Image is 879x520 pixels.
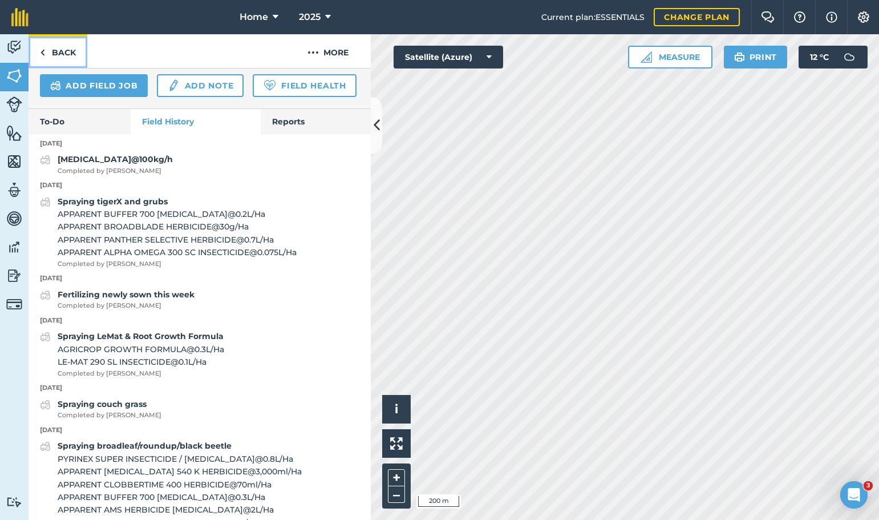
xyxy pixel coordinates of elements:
[6,96,22,112] img: svg+xml;base64,PD94bWwgdmVyc2lvbj0iMS4wIiBlbmNvZGluZz0idXRmLTgiPz4KPCEtLSBHZW5lcmF0b3I6IEFkb2JlIE...
[58,465,302,478] span: APPARENT [MEDICAL_DATA] 540 K HERBICIDE @ 3,000 ml / Ha
[6,39,22,56] img: svg+xml;base64,PD94bWwgdmVyc2lvbj0iMS4wIiBlbmNvZGluZz0idXRmLTgiPz4KPCEtLSBHZW5lcmF0b3I6IEFkb2JlIE...
[58,301,195,311] span: Completed by [PERSON_NAME]
[6,210,22,227] img: svg+xml;base64,PD94bWwgdmVyc2lvbj0iMS4wIiBlbmNvZGluZz0idXRmLTgiPz4KPCEtLSBHZW5lcmF0b3I6IEFkb2JlIE...
[6,296,22,312] img: svg+xml;base64,PD94bWwgdmVyc2lvbj0iMS4wIiBlbmNvZGluZz0idXRmLTgiPz4KPCEtLSBHZW5lcmF0b3I6IEFkb2JlIE...
[58,491,302,503] span: APPARENT BUFFER 700 [MEDICAL_DATA] @ 0.3 L / Ha
[58,343,224,356] span: AGRICROP GROWTH FORMULA @ 0.3 L / Ha
[826,10,837,24] img: svg+xml;base64,PHN2ZyB4bWxucz0iaHR0cDovL3d3dy53My5vcmcvMjAwMC9zdmciIHdpZHRoPSIxNyIgaGVpZ2h0PSIxNy...
[6,239,22,256] img: svg+xml;base64,PD94bWwgdmVyc2lvbj0iMS4wIiBlbmNvZGluZz0idXRmLTgiPz4KPCEtLSBHZW5lcmF0b3I6IEFkb2JlIE...
[40,398,161,421] a: Spraying couch grassCompleted by [PERSON_NAME]
[253,74,356,97] a: Field Health
[6,267,22,284] img: svg+xml;base64,PD94bWwgdmVyc2lvbj0iMS4wIiBlbmNvZGluZz0idXRmLTgiPz4KPCEtLSBHZW5lcmF0b3I6IEFkb2JlIE...
[58,246,297,259] span: APPARENT ALPHA OMEGA 300 SC INSECTICIDE @ 0.075 L / Ha
[157,74,244,97] a: Add note
[40,74,148,97] a: Add field job
[29,139,371,149] p: [DATE]
[11,8,29,26] img: fieldmargin Logo
[382,395,411,424] button: i
[58,220,297,233] span: APPARENT BROADBLADE HERBICIDE @ 30 g / Ha
[388,486,405,503] button: –
[58,503,302,516] span: APPARENT AMS HERBICIDE [MEDICAL_DATA] @ 2 L / Ha
[40,153,51,167] img: svg+xml;base64,PD94bWwgdmVyc2lvbj0iMS4wIiBlbmNvZGluZz0idXRmLTgiPz4KPCEtLSBHZW5lcmF0b3I6IEFkb2JlIE...
[394,46,503,68] button: Satellite (Azure)
[40,398,51,412] img: svg+xml;base64,PD94bWwgdmVyc2lvbj0iMS4wIiBlbmNvZGluZz0idXRmLTgiPz4KPCEtLSBHZW5lcmF0b3I6IEFkb2JlIE...
[628,46,712,68] button: Measure
[58,154,173,164] strong: [MEDICAL_DATA]@100kg/h
[58,478,302,491] span: APPARENT CLOBBERTIME 400 HERBICIDE @ 70 ml / Ha
[6,153,22,170] img: svg+xml;base64,PHN2ZyB4bWxucz0iaHR0cDovL3d3dy53My5vcmcvMjAwMC9zdmciIHdpZHRoPSI1NiIgaGVpZ2h0PSI2MC...
[390,437,403,450] img: Four arrows, one pointing top left, one top right, one bottom right and the last bottom left
[40,195,51,209] img: svg+xml;base64,PD94bWwgdmVyc2lvbj0iMS4wIiBlbmNvZGluZz0idXRmLTgiPz4KPCEtLSBHZW5lcmF0b3I6IEFkb2JlIE...
[6,182,22,199] img: svg+xml;base64,PD94bWwgdmVyc2lvbj0iMS4wIiBlbmNvZGluZz0idXRmLTgiPz4KPCEtLSBHZW5lcmF0b3I6IEFkb2JlIE...
[395,402,398,416] span: i
[29,316,371,326] p: [DATE]
[307,46,319,59] img: svg+xml;base64,PHN2ZyB4bWxucz0iaHR0cDovL3d3dy53My5vcmcvMjAwMC9zdmciIHdpZHRoPSIyMCIgaGVpZ2h0PSIyNC...
[6,497,22,507] img: svg+xml;base64,PD94bWwgdmVyc2lvbj0iMS4wIiBlbmNvZGluZz0idXRmLTgiPz4KPCEtLSBHZW5lcmF0b3I6IEFkb2JlIE...
[734,50,745,64] img: svg+xml;base64,PHN2ZyB4bWxucz0iaHR0cDovL3d3dy53My5vcmcvMjAwMC9zdmciIHdpZHRoPSIxOSIgaGVpZ2h0PSIyNC...
[40,195,297,269] a: Spraying tigerX and grubsAPPARENT BUFFER 700 [MEDICAL_DATA]@0.2L/HaAPPARENT BROADBLADE HERBICIDE@...
[864,481,873,490] span: 3
[541,11,645,23] span: Current plan : ESSENTIALS
[810,46,829,68] span: 12 ° C
[857,11,870,23] img: A cog icon
[793,11,807,23] img: A question mark icon
[838,46,861,68] img: svg+xml;base64,PD94bWwgdmVyc2lvbj0iMS4wIiBlbmNvZGluZz0idXRmLTgiPz4KPCEtLSBHZW5lcmF0b3I6IEFkb2JlIE...
[58,399,147,409] strong: Spraying couch grass
[58,196,168,207] strong: Spraying tigerX and grubs
[58,259,297,269] span: Completed by [PERSON_NAME]
[58,441,232,451] strong: Spraying broadleaf/roundup/black beetle
[50,79,61,92] img: svg+xml;base64,PD94bWwgdmVyc2lvbj0iMS4wIiBlbmNvZGluZz0idXRmLTgiPz4KPCEtLSBHZW5lcmF0b3I6IEFkb2JlIE...
[40,330,224,378] a: Spraying LeMat & Root Growth FormulaAGRICROP GROWTH FORMULA@0.3L/HaLE-MAT 290 SL INSECTICIDE@0.1L...
[58,208,297,220] span: APPARENT BUFFER 700 [MEDICAL_DATA] @ 0.2 L / Ha
[299,10,321,24] span: 2025
[29,109,131,134] a: To-Do
[40,153,173,176] a: [MEDICAL_DATA]@100kg/hCompleted by [PERSON_NAME]
[6,67,22,84] img: svg+xml;base64,PHN2ZyB4bWxucz0iaHR0cDovL3d3dy53My5vcmcvMjAwMC9zdmciIHdpZHRoPSI1NiIgaGVpZ2h0PSI2MC...
[29,425,371,436] p: [DATE]
[724,46,788,68] button: Print
[388,469,405,486] button: +
[654,8,740,26] a: Change plan
[58,356,224,368] span: LE-MAT 290 SL INSECTICIDE @ 0.1 L / Ha
[40,330,51,344] img: svg+xml;base64,PD94bWwgdmVyc2lvbj0iMS4wIiBlbmNvZGluZz0idXRmLTgiPz4KPCEtLSBHZW5lcmF0b3I6IEFkb2JlIE...
[40,440,51,453] img: svg+xml;base64,PD94bWwgdmVyc2lvbj0iMS4wIiBlbmNvZGluZz0idXRmLTgiPz4KPCEtLSBHZW5lcmF0b3I6IEFkb2JlIE...
[58,289,195,300] strong: Fertilizing newly sown this week
[58,166,173,176] span: Completed by [PERSON_NAME]
[40,288,195,311] a: Fertilizing newly sown this weekCompleted by [PERSON_NAME]
[40,288,51,302] img: svg+xml;base64,PD94bWwgdmVyc2lvbj0iMS4wIiBlbmNvZGluZz0idXRmLTgiPz4KPCEtLSBHZW5lcmF0b3I6IEFkb2JlIE...
[29,180,371,191] p: [DATE]
[29,383,371,393] p: [DATE]
[40,46,45,59] img: svg+xml;base64,PHN2ZyB4bWxucz0iaHR0cDovL3d3dy53My5vcmcvMjAwMC9zdmciIHdpZHRoPSI5IiBoZWlnaHQ9IjI0Ii...
[6,124,22,142] img: svg+xml;base64,PHN2ZyB4bWxucz0iaHR0cDovL3d3dy53My5vcmcvMjAwMC9zdmciIHdpZHRoPSI1NiIgaGVpZ2h0PSI2MC...
[58,410,161,421] span: Completed by [PERSON_NAME]
[58,233,297,246] span: APPARENT PANTHER SELECTIVE HERBICIDE @ 0.7 L / Ha
[799,46,868,68] button: 12 °C
[58,331,224,341] strong: Spraying LeMat & Root Growth Formula
[840,481,868,509] iframe: Intercom live chat
[240,10,268,24] span: Home
[58,453,302,465] span: PYRINEX SUPER INSECTICIDE / [MEDICAL_DATA] @ 0.8 L / Ha
[761,11,775,23] img: Two speech bubbles overlapping with the left bubble in the forefront
[29,34,87,68] a: Back
[261,109,371,134] a: Reports
[641,51,652,63] img: Ruler icon
[285,34,371,68] button: More
[167,79,180,92] img: svg+xml;base64,PD94bWwgdmVyc2lvbj0iMS4wIiBlbmNvZGluZz0idXRmLTgiPz4KPCEtLSBHZW5lcmF0b3I6IEFkb2JlIE...
[29,273,371,284] p: [DATE]
[131,109,260,134] a: Field History
[58,369,224,379] span: Completed by [PERSON_NAME]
